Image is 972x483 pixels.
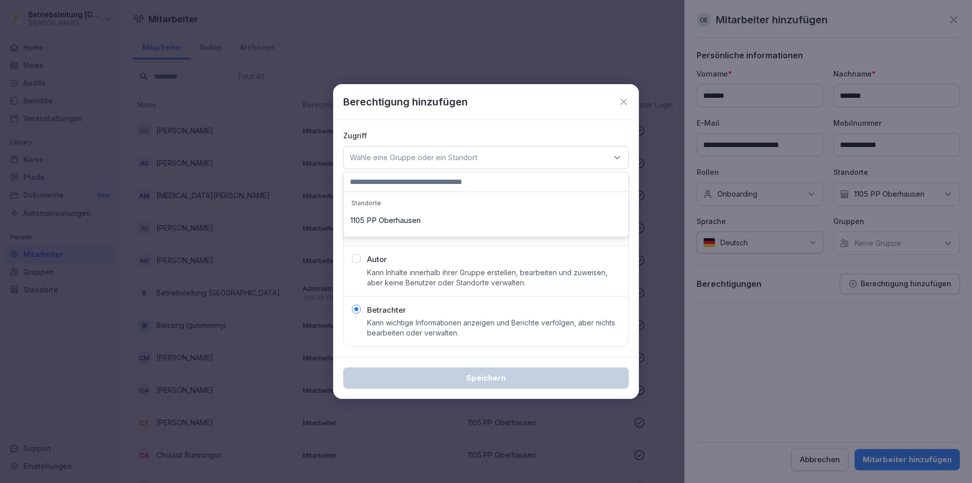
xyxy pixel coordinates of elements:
[343,367,629,389] button: Speichern
[367,268,620,288] p: Kann Inhalte innerhalb ihrer Gruppe erstellen, bearbeiten und zuweisen, aber keine Benutzer oder ...
[346,211,626,230] div: 1105 PP Oberhausen
[350,153,477,163] p: Wähle eine Gruppe oder ein Standort
[343,130,629,141] p: Zugriff
[367,305,406,316] p: Betrachter
[343,94,468,109] p: Berechtigung hinzufügen
[367,254,387,266] p: Autor
[346,195,626,211] p: Standorte
[367,318,620,338] p: Kann wichtige Informationen anzeigen und Berichte verfolgen, aber nichts bearbeiten oder verwalten.
[351,373,621,384] div: Speichern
